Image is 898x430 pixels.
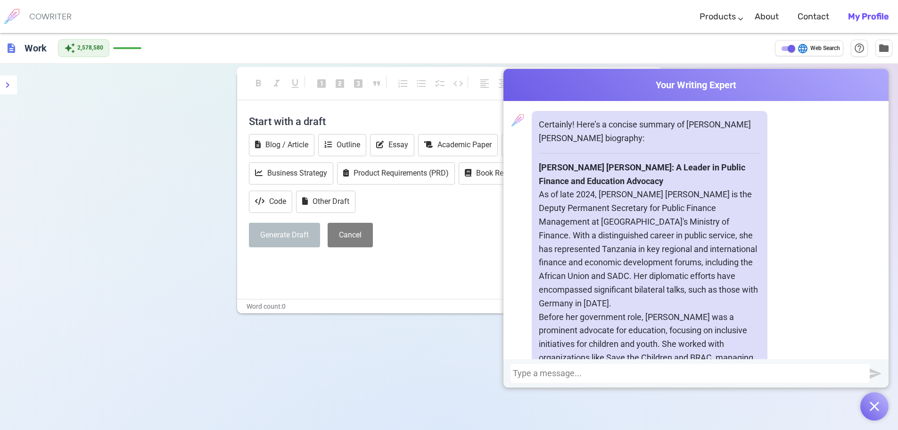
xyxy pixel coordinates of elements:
[370,134,414,156] button: Essay
[508,111,527,130] img: profile
[497,78,509,89] span: format_align_center
[77,43,103,53] span: 2,578,580
[539,162,745,186] strong: [PERSON_NAME] [PERSON_NAME]: A Leader in Public Finance and Education Advocacy
[29,12,72,21] h6: COWRITER
[459,162,523,185] button: Book Report
[434,78,445,89] span: checklist
[271,78,282,89] span: format_italic
[249,110,650,133] h4: Start with a draft
[798,3,829,31] a: Contact
[249,223,320,248] button: Generate Draft
[851,40,868,57] button: Help & Shortcuts
[502,134,596,156] button: Marketing Campaign
[755,3,779,31] a: About
[21,39,50,58] h6: Click to edit title
[854,42,865,54] span: help_outline
[289,78,301,89] span: format_underlined
[249,134,314,156] button: Blog / Article
[479,78,490,89] span: format_align_left
[878,42,890,54] span: folder
[848,3,889,31] a: My Profile
[249,162,333,185] button: Business Strategy
[249,191,292,213] button: Code
[539,188,760,310] p: As of late 2024, [PERSON_NAME] [PERSON_NAME] is the Deputy Permanent Secretary for Public Finance...
[875,40,892,57] button: Manage Documents
[870,402,879,411] img: Open chat
[337,162,455,185] button: Product Requirements (PRD)
[253,78,264,89] span: format_bold
[334,78,346,89] span: looks_two
[418,134,498,156] button: Academic Paper
[64,42,75,54] span: auto_awesome
[328,223,373,248] button: Cancel
[700,3,736,31] a: Products
[353,78,364,89] span: looks_3
[318,134,366,156] button: Outline
[503,78,889,92] span: Your Writing Expert
[371,78,382,89] span: format_quote
[397,78,409,89] span: format_list_numbered
[870,368,882,379] img: Send
[316,78,327,89] span: looks_one
[453,78,464,89] span: code
[810,44,840,53] span: Web Search
[848,11,889,22] b: My Profile
[237,300,661,313] div: Word count: 0
[6,42,17,54] span: description
[539,118,760,145] p: Certainly! Here’s a concise summary of [PERSON_NAME] [PERSON_NAME] biography:
[296,191,355,213] button: Other Draft
[797,43,808,54] span: language
[416,78,427,89] span: format_list_bulleted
